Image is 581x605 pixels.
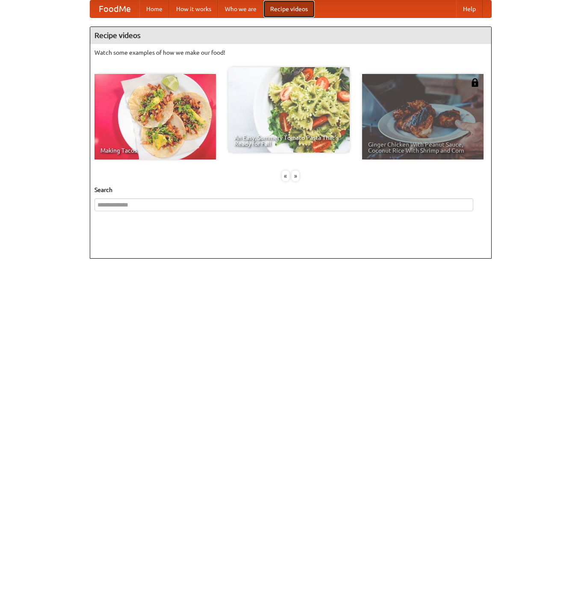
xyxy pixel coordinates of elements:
a: An Easy, Summery Tomato Pasta That's Ready for Fall [228,67,350,153]
span: An Easy, Summery Tomato Pasta That's Ready for Fall [234,135,344,147]
h5: Search [94,186,487,194]
a: How it works [169,0,218,18]
h4: Recipe videos [90,27,491,44]
a: Home [139,0,169,18]
a: FoodMe [90,0,139,18]
p: Watch some examples of how we make our food! [94,48,487,57]
span: Making Tacos [100,148,210,153]
a: Recipe videos [263,0,315,18]
img: 483408.png [471,78,479,87]
div: » [292,171,299,181]
div: « [282,171,289,181]
a: Making Tacos [94,74,216,159]
a: Who we are [218,0,263,18]
a: Help [456,0,483,18]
